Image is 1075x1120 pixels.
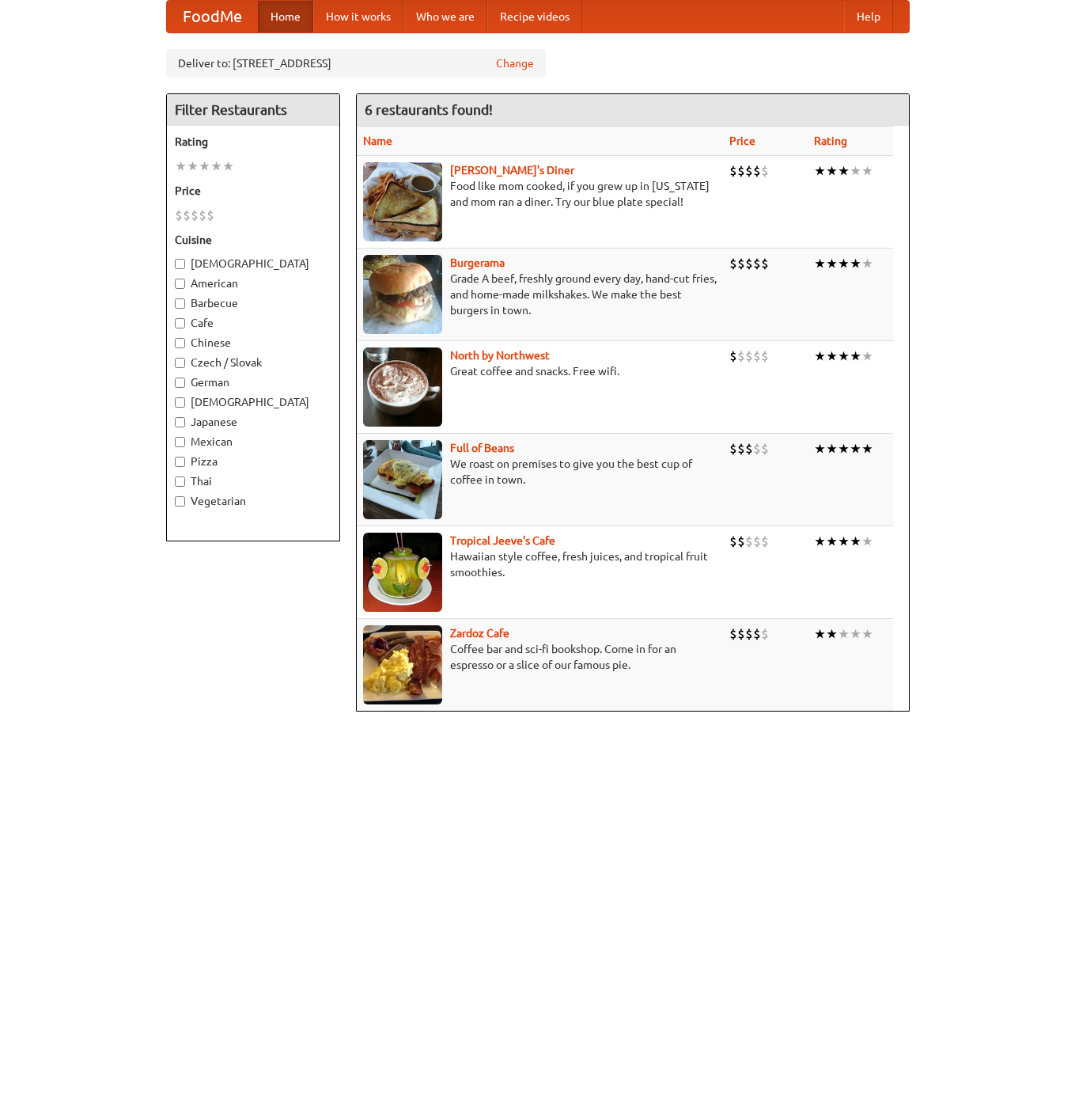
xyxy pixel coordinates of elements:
[450,164,574,177] a: [PERSON_NAME]'s Diner
[753,347,761,365] li: $
[166,49,546,78] div: Deliver to: [STREET_ADDRESS]
[838,533,850,550] li: ★
[729,135,755,147] a: Price
[191,207,199,224] li: $
[745,255,753,272] li: $
[737,625,745,643] li: $
[826,625,838,643] li: ★
[838,625,850,643] li: ★
[761,625,769,643] li: $
[363,641,717,673] p: Coffee bar and sci-fi bookshop. Come in for an espresso or a slice of our famous pie.
[814,440,826,457] li: ★
[175,335,331,351] label: Chinese
[175,476,185,487] input: Thai
[363,135,392,147] a: Name
[175,256,331,271] label: [DEMOGRAPHIC_DATA]
[761,440,769,457] li: $
[745,625,753,643] li: $
[175,275,331,291] label: American
[175,355,331,370] label: Czech / Slovak
[363,178,717,210] p: Food like mom cooked, if you grew up in [US_STATE] and mom ran a diner. Try our blue plate special!
[175,394,331,410] label: [DEMOGRAPHIC_DATA]
[450,627,509,640] a: Zardoz Cafe
[826,347,838,365] li: ★
[175,493,331,509] label: Vegetarian
[363,440,442,519] img: beans.jpg
[814,135,847,147] a: Rating
[861,255,873,272] li: ★
[745,162,753,180] li: $
[175,338,185,348] input: Chinese
[745,347,753,365] li: $
[753,440,761,457] li: $
[199,158,210,175] li: ★
[729,440,737,457] li: $
[365,102,493,117] ng-pluralize: 6 restaurants found!
[450,349,550,362] b: North by Northwest
[175,279,185,289] input: American
[175,417,185,427] input: Japanese
[496,55,534,71] a: Change
[175,158,187,175] li: ★
[850,625,861,643] li: ★
[844,1,893,32] a: Help
[861,533,873,550] li: ★
[861,625,873,643] li: ★
[210,158,222,175] li: ★
[450,442,514,454] a: Full of Beans
[838,347,850,365] li: ★
[826,533,838,550] li: ★
[814,162,826,180] li: ★
[753,625,761,643] li: $
[729,625,737,643] li: $
[450,256,505,269] a: Burgerama
[175,454,331,469] label: Pizza
[814,625,826,643] li: ★
[175,397,185,408] input: [DEMOGRAPHIC_DATA]
[199,207,206,224] li: $
[363,625,442,704] img: zardoz.jpg
[175,358,185,368] input: Czech / Slovak
[838,162,850,180] li: ★
[175,259,185,269] input: [DEMOGRAPHIC_DATA]
[175,183,331,199] h5: Price
[861,440,873,457] li: ★
[183,207,191,224] li: $
[363,363,717,379] p: Great coffee and snacks. Free wifi.
[814,533,826,550] li: ★
[363,549,717,580] p: Hawaiian style coffee, fresh juices, and tropical fruit smoothies.
[450,534,555,547] a: Tropical Jeeve's Cafe
[313,1,403,32] a: How it works
[729,255,737,272] li: $
[861,347,873,365] li: ★
[826,440,838,457] li: ★
[167,1,258,32] a: FoodMe
[761,533,769,550] li: $
[222,158,234,175] li: ★
[737,347,745,365] li: $
[403,1,487,32] a: Who we are
[850,255,861,272] li: ★
[175,496,185,507] input: Vegetarian
[753,255,761,272] li: $
[175,295,331,311] label: Barbecue
[761,162,769,180] li: $
[363,456,717,488] p: We roast on premises to give you the best cup of coffee in town.
[175,374,331,390] label: German
[729,347,737,365] li: $
[850,533,861,550] li: ★
[745,440,753,457] li: $
[745,533,753,550] li: $
[737,533,745,550] li: $
[175,457,185,467] input: Pizza
[175,315,331,331] label: Cafe
[258,1,313,32] a: Home
[175,134,331,150] h5: Rating
[175,232,331,248] h5: Cuisine
[487,1,582,32] a: Recipe videos
[761,255,769,272] li: $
